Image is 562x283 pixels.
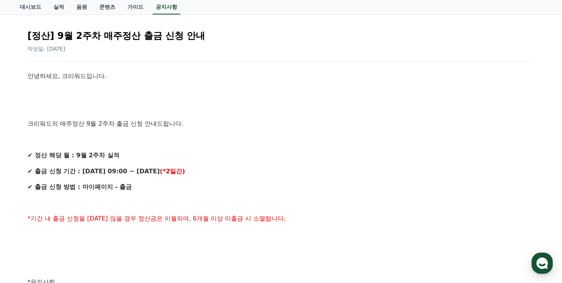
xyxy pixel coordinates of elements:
[27,71,535,81] p: 안녕하세요, 크리워드입니다.
[27,30,535,42] h2: [정산] 9월 2주차 매주정산 출금 신청 안내
[24,231,29,237] span: 홈
[160,168,185,175] strong: (*2일간)
[27,119,535,129] p: 크리워드의 매주정산 9월 2주차 출금 신청 안내드립니다.
[50,220,99,239] a: 대화
[27,168,160,175] strong: ✔ 출금 신청 기간 : [DATE] 09:00 ~ [DATE]
[27,46,65,52] span: 작성일: [DATE]
[27,215,286,222] span: *기간 내 출금 신청을 [DATE] 않을 경우 정산금은 이월되며, 6개월 이상 미출금 시 소멸됩니다.
[2,220,50,239] a: 홈
[70,232,79,238] span: 대화
[27,183,132,190] strong: ✔ 출금 신청 방법 : 마이페이지 - 출금
[118,231,127,237] span: 설정
[99,220,147,239] a: 설정
[27,152,120,159] strong: ✔ 정산 해당 월 : 9월 2주차 실적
